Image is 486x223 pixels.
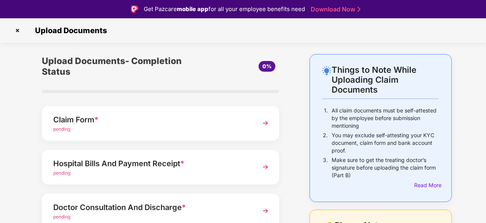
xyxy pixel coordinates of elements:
p: Make sure to get the treating doctor’s signature before uploading the claim form (Part B) [332,156,438,179]
p: All claim documents must be self-attested by the employee before submission mentioning [332,107,438,130]
div: Things to Note While Uploading Claim Documents [332,65,438,95]
p: 1. [324,107,328,130]
p: 3. [323,156,328,179]
img: svg+xml;base64,PHN2ZyBpZD0iTmV4dCIgeG1sbnM9Imh0dHA6Ly93d3cudzMub3JnLzIwMDAvc3ZnIiB3aWR0aD0iMzYiIG... [259,160,272,174]
span: pending [53,214,70,220]
span: pending [53,170,70,176]
div: Hospital Bills And Payment Receipt [53,157,250,170]
a: Download Now [311,5,358,13]
span: pending [53,126,70,132]
strong: mobile app [177,5,208,13]
div: Upload Documents- Completion Status [42,54,200,79]
img: svg+xml;base64,PHN2ZyBpZD0iTmV4dCIgeG1sbnM9Imh0dHA6Ly93d3cudzMub3JnLzIwMDAvc3ZnIiB3aWR0aD0iMzYiIG... [259,204,272,218]
div: Claim Form [53,114,250,126]
div: Get Pazcare for all your employee benefits need [144,5,305,14]
p: 2. [323,132,328,154]
div: Read More [414,181,438,189]
img: svg+xml;base64,PHN2ZyB4bWxucz0iaHR0cDovL3d3dy53My5vcmcvMjAwMC9zdmciIHdpZHRoPSIyNC4wOTMiIGhlaWdodD... [322,66,331,75]
img: svg+xml;base64,PHN2ZyBpZD0iTmV4dCIgeG1sbnM9Imh0dHA6Ly93d3cudzMub3JnLzIwMDAvc3ZnIiB3aWR0aD0iMzYiIG... [259,116,272,130]
img: Stroke [357,5,361,13]
img: svg+xml;base64,PHN2ZyBpZD0iQ3Jvc3MtMzJ4MzIiIHhtbG5zPSJodHRwOi8vd3d3LnczLm9yZy8yMDAwL3N2ZyIgd2lkdG... [11,24,24,37]
span: 0% [262,63,272,69]
p: You may exclude self-attesting your KYC document, claim form and bank account proof. [332,132,438,154]
span: Upload Documents [27,26,111,35]
div: Doctor Consultation And Discharge [53,201,250,213]
img: Logo [131,5,138,13]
